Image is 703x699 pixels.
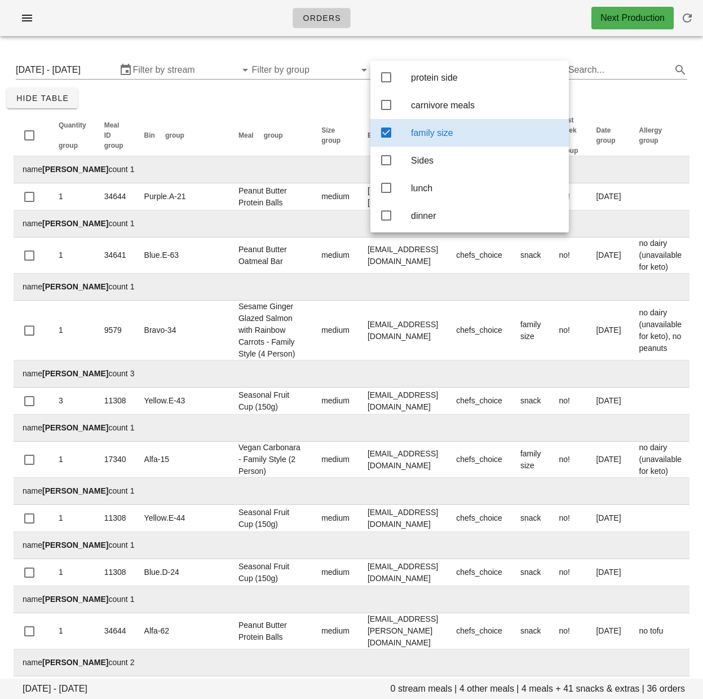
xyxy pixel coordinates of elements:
[252,61,371,79] div: Filter by group
[550,238,587,274] td: no!
[59,513,63,522] span: 1
[321,137,341,144] span: group
[229,183,312,210] td: Peanut Butter Protein Balls
[95,613,135,649] td: 34644
[302,14,341,23] span: Orders
[104,121,120,139] span: Meal ID
[447,442,511,478] td: chefs_choice
[511,559,550,586] td: snack
[411,72,560,83] div: protein side
[312,505,359,532] td: medium
[359,115,447,156] th: Email: Not sorted. Activate to sort ascending.
[7,88,78,108] button: Hide Table
[229,505,312,532] td: Seasonal Fruit Cup (150g)
[95,301,135,361] td: 9579
[550,301,587,361] td: no!
[587,183,630,210] td: [DATE]
[511,505,550,532] td: snack
[447,238,511,274] td: chefs_choice
[600,11,665,25] div: Next Production
[59,626,63,635] span: 1
[639,126,662,134] span: Allergy
[135,505,229,532] td: Yellow.E-44
[42,595,108,604] strong: [PERSON_NAME]
[59,455,63,464] span: 1
[630,613,691,649] td: no tofu
[596,126,611,134] span: Date
[165,131,184,139] span: group
[359,505,447,532] td: [EMAIL_ADDRESS][DOMAIN_NAME]
[135,388,229,415] td: Yellow.E-43
[447,505,511,532] td: chefs_choice
[42,369,108,378] strong: [PERSON_NAME]
[95,442,135,478] td: 17340
[59,396,63,405] span: 3
[229,559,312,586] td: Seasonal Fruit Cup (150g)
[587,388,630,415] td: [DATE]
[587,505,630,532] td: [DATE]
[229,613,312,649] td: Peanut Butter Protein Balls
[312,442,359,478] td: medium
[42,540,108,549] strong: [PERSON_NAME]
[596,137,615,144] span: group
[368,131,386,139] span: Email
[511,301,550,361] td: family size
[411,128,560,138] div: family size
[42,486,108,495] strong: [PERSON_NAME]
[321,126,335,134] span: Size
[587,115,630,156] th: Date: Not sorted. Activate to sort ascending.
[59,142,78,150] span: group
[42,219,108,228] strong: [PERSON_NAME]
[359,388,447,415] td: [EMAIL_ADDRESS][DOMAIN_NAME]
[229,115,312,156] th: Meal: Not sorted. Activate to sort ascending.
[312,238,359,274] td: medium
[359,238,447,274] td: [EMAIL_ADDRESS][DOMAIN_NAME]
[229,238,312,274] td: Peanut Butter Oatmeal Bar
[42,282,108,291] strong: [PERSON_NAME]
[630,442,691,478] td: no dairy (unavailable for keto)
[95,559,135,586] td: 11308
[411,210,560,221] div: dinner
[59,568,63,577] span: 1
[411,183,560,194] div: lunch
[447,613,511,649] td: chefs_choice
[550,613,587,649] td: no!
[95,115,135,156] th: Meal ID: Not sorted. Activate to sort ascending.
[312,115,359,156] th: Size: Not sorted. Activate to sort ascending.
[630,115,691,156] th: Allergy: Not sorted. Activate to sort ascending.
[59,121,86,129] span: Quantity
[135,442,229,478] td: Alfa-15
[293,8,351,28] a: Orders
[312,301,359,361] td: medium
[511,388,550,415] td: snack
[587,301,630,361] td: [DATE]
[95,388,135,415] td: 11308
[359,559,447,586] td: [EMAIL_ADDRESS][DOMAIN_NAME]
[587,442,630,478] td: [DATE]
[135,301,229,361] td: Bravo-34
[238,131,254,139] span: Meal
[312,388,359,415] td: medium
[630,301,691,361] td: no dairy (unavailable for keto), no peanuts
[95,505,135,532] td: 11308
[135,559,229,586] td: Blue.D-24
[511,238,550,274] td: snack
[16,94,69,103] span: Hide Table
[229,442,312,478] td: Vegan Carbonara - Family Style (2 Person)
[42,658,108,667] strong: [PERSON_NAME]
[639,137,658,144] span: group
[411,155,560,166] div: Sides
[550,505,587,532] td: no!
[312,183,359,210] td: medium
[135,183,229,210] td: Purple.A-21
[359,613,447,649] td: [EMAIL_ADDRESS][PERSON_NAME][DOMAIN_NAME]
[95,183,135,210] td: 34644
[630,238,691,274] td: no dairy (unavailable for keto)
[312,613,359,649] td: medium
[95,238,135,274] td: 34641
[550,442,587,478] td: no!
[135,238,229,274] td: Blue.E-63
[229,301,312,361] td: Sesame Ginger Glazed Salmon with Rainbow Carrots - Family Style (4 Person)
[264,131,283,139] span: group
[587,559,630,586] td: [DATE]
